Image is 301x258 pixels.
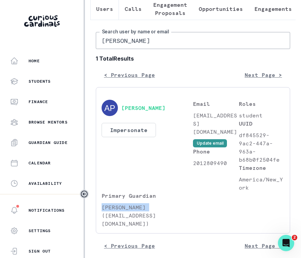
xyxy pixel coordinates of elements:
p: Finance [29,99,48,104]
p: df845529-9ac2-447a-963a-b68b0f2504fe [239,131,285,164]
p: Guardian Guide [29,140,68,145]
p: Browse Mentors [29,119,68,125]
p: [PERSON_NAME] ([EMAIL_ADDRESS][DOMAIN_NAME]) [102,203,193,228]
p: Users [96,5,113,13]
img: Curious Cardinals Logo [24,15,60,27]
p: Engagement Proposals [153,1,187,17]
iframe: Intercom live chat [278,235,294,251]
p: Phone [193,147,239,156]
p: Opportunities [199,5,243,13]
button: < Previous Page [96,68,163,82]
p: Settings [29,228,51,233]
p: Home [29,58,40,64]
p: Availability [29,181,62,186]
span: 2 [292,235,297,240]
p: 2012809490 [193,159,239,167]
p: Sign Out [29,248,51,254]
b: 1 Total Results [96,54,290,63]
button: Update email [193,139,227,147]
button: Next Page > [236,68,290,82]
p: Timezone [239,164,285,172]
p: Roles [239,100,285,108]
p: Notifications [29,208,65,213]
p: student [239,111,285,119]
p: UUID [239,119,285,128]
button: Impersonate [102,123,156,137]
p: Calls [125,5,142,13]
p: Students [29,79,51,84]
button: [PERSON_NAME] [121,104,165,111]
button: < Previous Page [96,239,163,253]
button: Next Page > [236,239,290,253]
p: Email [193,100,239,108]
button: Toggle sidebar [80,190,89,198]
p: America/New_York [239,175,285,192]
img: svg [102,100,118,116]
p: Calendar [29,160,51,166]
p: Primary Guardian [102,192,193,200]
p: Engagements [254,5,292,13]
p: [EMAIL_ADDRESS][DOMAIN_NAME] [193,111,239,136]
